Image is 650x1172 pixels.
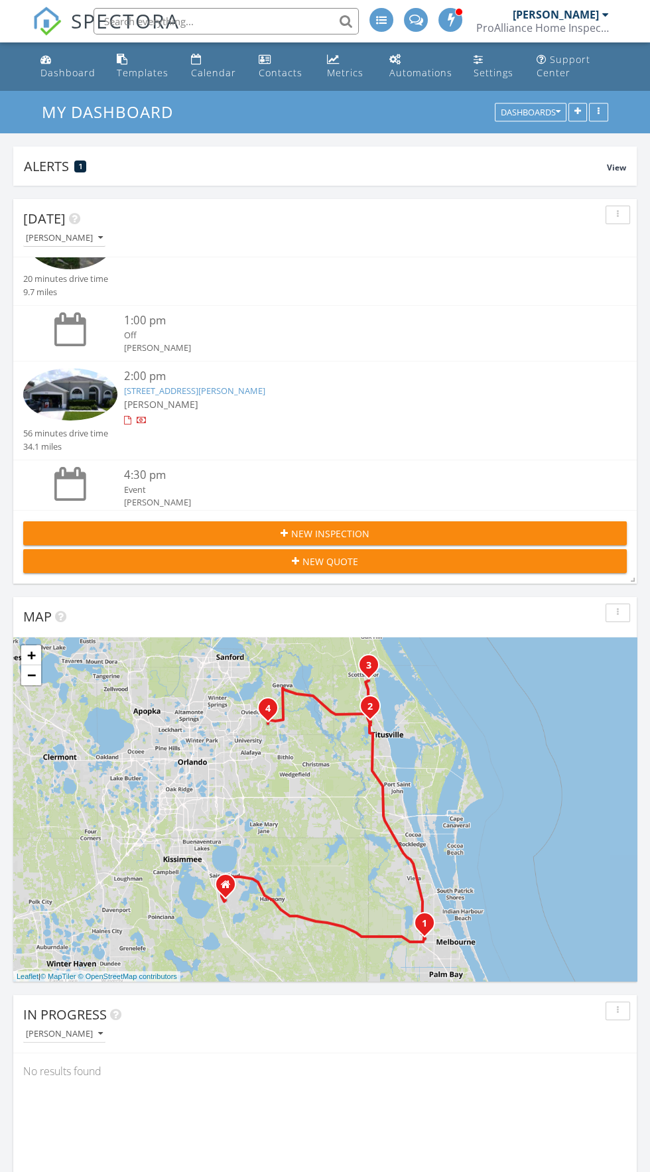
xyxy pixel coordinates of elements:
[79,162,82,171] span: 1
[71,7,180,34] span: SPECTORA
[226,884,233,892] div: 3611 Moca Drive, St. Cloud FL 34772
[124,312,577,329] div: 1:00 pm
[322,48,373,86] a: Metrics
[23,440,108,453] div: 34.1 miles
[26,1029,103,1039] div: [PERSON_NAME]
[124,484,577,496] div: Event
[23,229,105,247] button: [PERSON_NAME]
[476,21,609,34] div: ProAlliance Home Inspections
[291,527,369,541] span: New Inspection
[531,48,615,86] a: Support Center
[32,7,62,36] img: The Best Home Inspection Software - Spectora
[94,8,359,34] input: Search everything...
[370,706,378,714] div: 3731 Prescott St, Titusville, FL 32796
[124,496,577,509] div: [PERSON_NAME]
[422,919,427,929] i: 1
[124,368,577,385] div: 2:00 pm
[468,48,521,86] a: Settings
[191,66,236,79] div: Calendar
[23,286,108,298] div: 9.7 miles
[17,972,38,980] a: Leaflet
[259,66,302,79] div: Contacts
[32,18,180,46] a: SPECTORA
[24,157,607,175] div: Alerts
[268,708,276,716] div: 3046 Wolfe Ct, Oviedo, FL 32766
[474,66,513,79] div: Settings
[40,972,76,980] a: © MapTiler
[124,342,577,354] div: [PERSON_NAME]
[366,661,371,671] i: 3
[495,103,566,122] button: Dashboards
[23,368,627,453] a: 2:00 pm [STREET_ADDRESS][PERSON_NAME] [PERSON_NAME] 56 minutes drive time 34.1 miles
[21,645,41,665] a: Zoom in
[26,233,103,243] div: [PERSON_NAME]
[369,665,377,673] div: 3410 Flounder Creek Rd , Mims, FL 32754
[389,66,452,79] div: Automations
[513,8,599,21] div: [PERSON_NAME]
[327,66,363,79] div: Metrics
[42,101,184,123] a: My Dashboard
[424,923,432,931] div: 609 Sheridan Woods Dr, Melbourne, FL 32904
[13,1053,637,1089] div: No results found
[21,665,41,685] a: Zoom out
[23,1006,107,1023] span: In Progress
[537,53,590,79] div: Support Center
[501,108,560,117] div: Dashboards
[23,210,66,228] span: [DATE]
[367,702,373,712] i: 2
[117,66,168,79] div: Templates
[23,521,627,545] button: New Inspection
[384,48,458,86] a: Automations (Basic)
[111,48,174,86] a: Templates
[35,48,101,86] a: Dashboard
[13,971,180,982] div: |
[23,273,108,285] div: 20 minutes drive time
[23,427,108,440] div: 56 minutes drive time
[23,549,627,573] button: New Quote
[124,467,577,484] div: 4:30 pm
[186,48,243,86] a: Calendar
[124,329,577,342] div: Off
[607,162,626,173] span: View
[23,608,52,625] span: Map
[265,704,271,714] i: 4
[253,48,311,86] a: Contacts
[40,66,96,79] div: Dashboard
[78,972,177,980] a: © OpenStreetMap contributors
[23,368,117,421] img: 9374746%2Fcover_photos%2FuPpZTJkRJZYHdRwVb80z%2Fsmall.jpg
[23,1025,105,1043] button: [PERSON_NAME]
[302,554,358,568] span: New Quote
[124,398,198,411] span: [PERSON_NAME]
[124,385,265,397] a: [STREET_ADDRESS][PERSON_NAME]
